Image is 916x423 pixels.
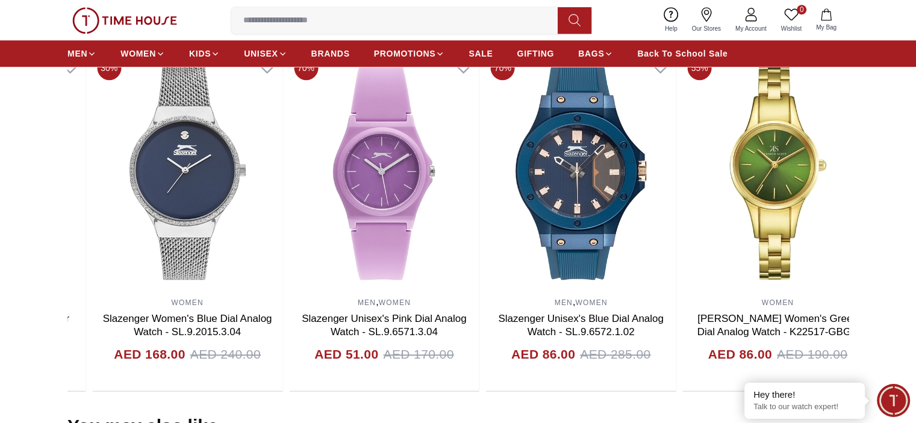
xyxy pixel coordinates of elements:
[383,345,453,364] span: AED 170.00
[578,48,604,60] span: BAGS
[575,298,607,307] a: WOMEN
[469,48,493,60] span: SALE
[311,43,350,64] a: BRANDS
[486,292,676,391] div: ,
[289,292,479,391] div: ,
[637,43,728,64] a: Back To School Sale
[685,5,728,36] a: Our Stores
[753,389,856,401] div: Hey there!
[776,24,806,33] span: Wishlist
[294,56,318,80] span: 70%
[358,298,376,307] a: MEN
[92,51,282,292] img: Slazenger Women's Blue Dial Analog Watch - SL.9.2015.3.04
[189,48,211,60] span: KIDS
[580,345,650,364] span: AED 285.00
[797,5,806,14] span: 0
[731,24,771,33] span: My Account
[244,43,287,64] a: UNISEX
[72,7,177,34] img: ...
[97,56,121,80] span: 30%
[374,43,445,64] a: PROMOTIONS
[469,43,493,64] a: SALE
[777,345,847,364] span: AED 190.00
[877,384,910,417] div: Chat Widget
[683,51,873,292] img: Kenneth Scott Women's Green Dial Analog Watch - K22517-GBGH
[374,48,436,60] span: PROMOTIONS
[190,345,261,364] span: AED 240.00
[171,298,203,307] a: WOMEN
[578,43,613,64] a: BAGS
[658,5,685,36] a: Help
[67,48,87,60] span: MEN
[708,345,772,364] h4: AED 86.00
[120,43,165,64] a: WOMEN
[774,5,809,36] a: 0Wishlist
[189,43,220,64] a: KIDS
[120,48,156,60] span: WOMEN
[486,51,676,292] img: Slazenger Unisex's Blue Dial Analog Watch - SL.9.6572.1.02
[498,313,663,338] a: Slazenger Unisex's Blue Dial Analog Watch - SL.9.6572.1.02
[687,24,726,33] span: Our Stores
[809,6,844,34] button: My Bag
[555,298,573,307] a: MEN
[660,24,682,33] span: Help
[314,345,378,364] h4: AED 51.00
[491,56,515,80] span: 70%
[753,402,856,412] p: Talk to our watch expert!
[379,298,411,307] a: WOMEN
[67,43,96,64] a: MEN
[697,313,859,338] a: [PERSON_NAME] Women's Green Dial Analog Watch - K22517-GBGH
[637,48,728,60] span: Back To School Sale
[311,48,350,60] span: BRANDS
[114,345,185,364] h4: AED 168.00
[302,313,467,338] a: Slazenger Unisex's Pink Dial Analog Watch - SL.9.6571.3.04
[244,48,278,60] span: UNISEX
[517,43,554,64] a: GIFTING
[511,345,575,364] h4: AED 86.00
[517,48,554,60] span: GIFTING
[289,51,479,292] img: Slazenger Unisex's Pink Dial Analog Watch - SL.9.6571.3.04
[688,56,712,80] span: 55%
[811,23,841,32] span: My Bag
[103,313,272,338] a: Slazenger Women's Blue Dial Analog Watch - SL.9.2015.3.04
[762,298,794,307] a: WOMEN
